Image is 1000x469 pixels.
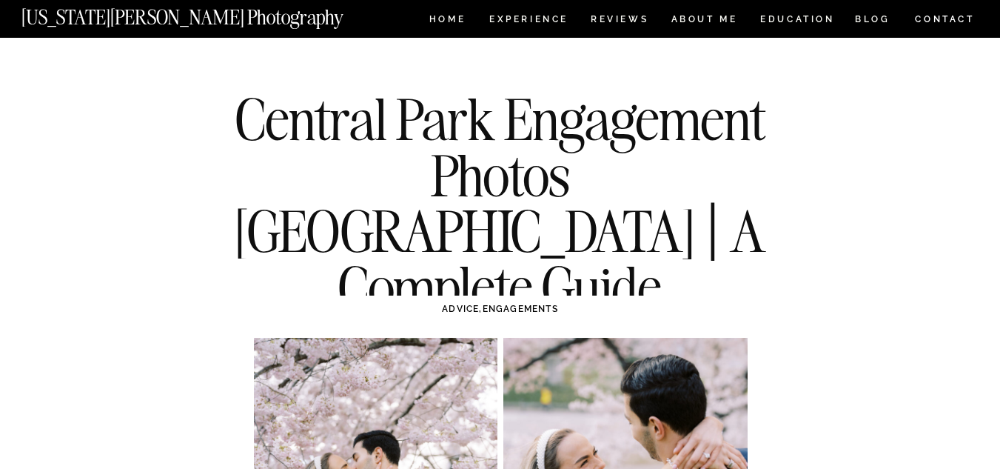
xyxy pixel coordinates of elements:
[759,15,836,27] a: EDUCATION
[671,15,738,27] a: ABOUT ME
[442,304,479,314] a: ADVICE
[855,15,890,27] a: BLOG
[21,7,393,20] a: [US_STATE][PERSON_NAME] Photography
[489,15,567,27] a: Experience
[426,15,469,27] a: HOME
[914,11,976,27] a: CONTACT
[483,304,558,314] a: ENGAGEMENTS
[285,302,716,316] h3: ,
[591,15,646,27] a: REVIEWS
[232,91,769,315] h1: Central Park Engagement Photos [GEOGRAPHIC_DATA] | A Complete Guide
